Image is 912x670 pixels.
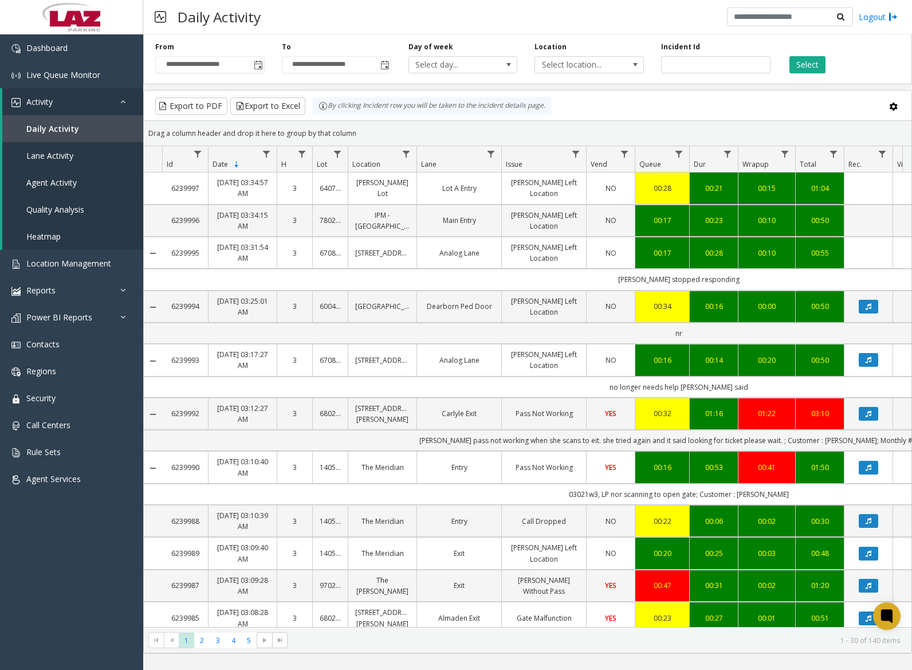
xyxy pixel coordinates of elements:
a: [PERSON_NAME] Left Location [509,542,579,564]
a: 00:20 [642,548,682,559]
a: 3 [284,548,305,559]
a: 6239988 [169,516,201,527]
a: Lane Filter Menu [483,146,499,162]
a: [STREET_ADDRESS][PERSON_NAME] [355,403,410,425]
a: Pass Not Working [509,408,579,419]
a: 3 [284,613,305,624]
a: 6239997 [169,183,201,194]
a: H Filter Menu [294,146,310,162]
a: 00:15 [745,183,788,194]
a: Entry [424,516,494,527]
a: [PERSON_NAME] Without Pass [509,575,579,597]
label: Day of week [408,42,453,52]
a: 00:03 [745,548,788,559]
a: [PERSON_NAME] Left Location [509,349,579,371]
a: 00:01 [745,613,788,624]
a: Almaden Exit [424,613,494,624]
span: Dur [694,159,706,169]
button: Export to Excel [230,97,305,115]
a: 00:10 [745,248,788,258]
div: 00:34 [642,301,682,312]
a: IPM - [GEOGRAPHIC_DATA] [355,210,410,232]
a: 00:02 [745,516,788,527]
img: infoIcon.svg [319,101,328,111]
a: Quality Analysis [2,196,143,223]
div: 00:21 [697,183,731,194]
div: Drag a column header and drop it here to group by that column [144,123,911,143]
div: 00:27 [697,613,731,624]
a: 00:20 [745,355,788,366]
span: Page 1 [179,633,194,648]
div: 00:50 [803,215,837,226]
a: Issue Filter Menu [568,146,584,162]
div: 00:02 [745,580,788,591]
a: Logout [859,11,898,23]
a: 670835 [320,355,341,366]
a: 6239995 [169,248,201,258]
a: 00:22 [642,516,682,527]
a: 00:06 [697,516,731,527]
span: Power BI Reports [26,312,92,323]
a: Agent Activity [2,169,143,196]
div: 00:00 [745,301,788,312]
a: Analog Lane [424,248,494,258]
a: Activity [2,88,143,115]
img: 'icon' [11,367,21,377]
div: 00:55 [803,248,837,258]
a: 00:16 [697,301,731,312]
a: 00:28 [697,248,731,258]
a: Location Filter Menu [399,146,414,162]
a: Lot A Entry [424,183,494,194]
img: 'icon' [11,394,21,403]
a: NO [593,355,628,366]
a: 6239994 [169,301,201,312]
kendo-pager-info: 1 - 30 of 140 items [294,636,900,645]
a: 140577 [320,516,341,527]
label: Location [534,42,567,52]
a: 6239987 [169,580,201,591]
span: Total [800,159,816,169]
div: 00:51 [803,613,837,624]
a: 680219 [320,613,341,624]
a: [DATE] 03:09:28 AM [215,575,270,597]
div: 03:10 [803,408,837,419]
span: Select day... [409,57,496,73]
a: Collapse Details [144,356,162,366]
span: Agent Activity [26,177,77,188]
div: 00:53 [697,462,731,473]
a: NO [593,548,628,559]
a: 670835 [320,248,341,258]
button: Select [789,56,825,73]
span: Toggle popup [251,57,264,73]
img: 'icon' [11,98,21,107]
a: 01:22 [745,408,788,419]
span: Sortable [232,160,241,169]
span: NO [606,516,616,526]
a: [DATE] 03:17:27 AM [215,349,270,371]
span: Lane Activity [26,150,73,161]
a: 00:25 [697,548,731,559]
a: 00:30 [803,516,837,527]
div: 00:16 [642,355,682,366]
a: Rec. Filter Menu [875,146,890,162]
div: 00:50 [803,301,837,312]
span: Lane [421,159,437,169]
a: [DATE] 03:34:15 AM [215,210,270,232]
span: Dashboard [26,42,68,53]
a: Wrapup Filter Menu [777,146,793,162]
a: YES [593,462,628,473]
label: From [155,42,174,52]
img: 'icon' [11,421,21,430]
span: Call Centers [26,420,70,430]
a: 3 [284,248,305,258]
img: logout [889,11,898,23]
span: Security [26,393,56,403]
a: [GEOGRAPHIC_DATA] [355,301,410,312]
a: [DATE] 03:34:57 AM [215,177,270,199]
a: 01:50 [803,462,837,473]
